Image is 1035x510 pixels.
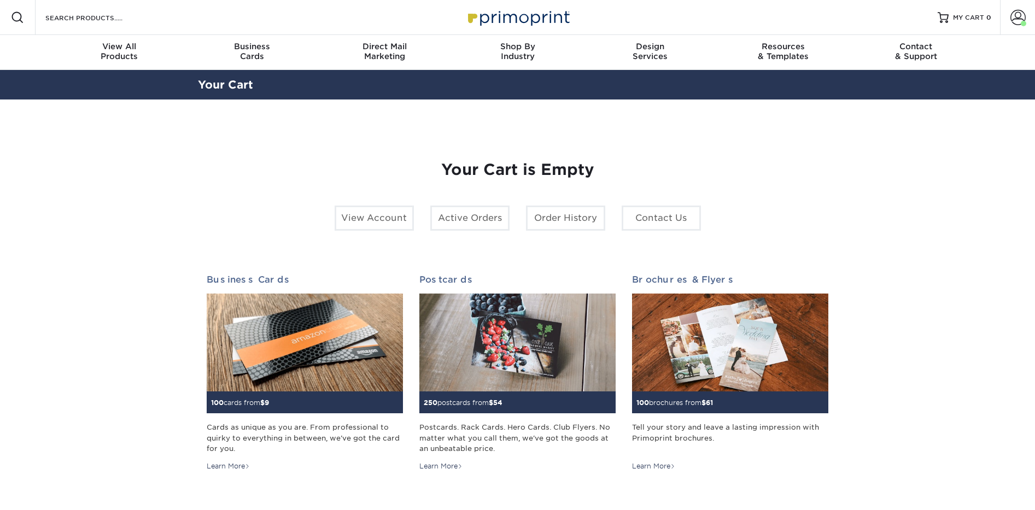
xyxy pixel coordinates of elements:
h2: Business Cards [207,274,403,285]
a: DesignServices [584,35,717,70]
div: Products [53,42,186,61]
span: View All [53,42,186,51]
span: 9 [265,398,269,407]
div: Learn More [632,461,675,471]
img: Postcards [419,294,616,392]
a: View Account [335,206,414,231]
a: Order History [526,206,605,231]
div: Cards [185,42,318,61]
span: $ [260,398,265,407]
small: postcards from [424,398,502,407]
small: brochures from [636,398,713,407]
a: Contact Us [622,206,701,231]
span: 61 [706,398,713,407]
img: Business Cards [207,294,403,392]
small: cards from [211,398,269,407]
a: Postcards 250postcards from$54 Postcards. Rack Cards. Hero Cards. Club Flyers. No matter what you... [419,274,616,471]
a: Active Orders [430,206,510,231]
div: Cards as unique as you are. From professional to quirky to everything in between, we've got the c... [207,422,403,454]
a: Contact& Support [850,35,983,70]
div: Services [584,42,717,61]
span: Resources [717,42,850,51]
div: Postcards. Rack Cards. Hero Cards. Club Flyers. No matter what you call them, we've got the goods... [419,422,616,454]
span: 54 [493,398,502,407]
h1: Your Cart is Empty [207,161,829,179]
img: Primoprint [463,5,572,29]
span: Contact [850,42,983,51]
a: Your Cart [198,78,253,91]
h2: Brochures & Flyers [632,274,828,285]
span: 100 [636,398,649,407]
span: 0 [986,14,991,21]
img: Brochures & Flyers [632,294,828,392]
a: Direct MailMarketing [318,35,451,70]
div: Marketing [318,42,451,61]
div: Learn More [207,461,250,471]
span: 100 [211,398,224,407]
span: $ [489,398,493,407]
div: & Support [850,42,983,61]
span: 250 [424,398,437,407]
h2: Postcards [419,274,616,285]
a: Business Cards 100cards from$9 Cards as unique as you are. From professional to quirky to everyth... [207,274,403,471]
div: Industry [451,42,584,61]
div: Tell your story and leave a lasting impression with Primoprint brochures. [632,422,828,454]
span: Shop By [451,42,584,51]
a: Resources& Templates [717,35,850,70]
a: View AllProducts [53,35,186,70]
a: BusinessCards [185,35,318,70]
span: Direct Mail [318,42,451,51]
div: & Templates [717,42,850,61]
span: Design [584,42,717,51]
a: Brochures & Flyers 100brochures from$61 Tell your story and leave a lasting impression with Primo... [632,274,828,471]
span: Business [185,42,318,51]
a: Shop ByIndustry [451,35,584,70]
span: MY CART [953,13,984,22]
div: Learn More [419,461,463,471]
span: $ [701,398,706,407]
input: SEARCH PRODUCTS..... [44,11,151,24]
